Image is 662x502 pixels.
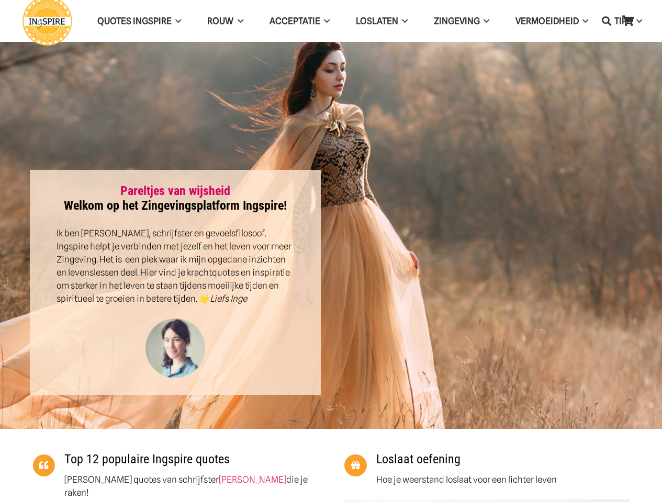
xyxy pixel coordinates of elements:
a: Loslaat oefening [344,454,376,477]
span: Loslaten Menu [398,8,408,34]
p: Hoe je weerstand loslaat voor een lichter leven [376,473,557,486]
span: TIPS Menu [632,8,642,34]
a: Zoeken [596,8,617,34]
span: QUOTES INGSPIRE Menu [172,8,181,34]
a: QUOTES INGSPIREQUOTES INGSPIRE Menu [84,8,194,35]
a: LoslatenLoslaten Menu [343,8,421,35]
img: Inge Geertzen - schrijfster Ingspire.nl, markteer en handmassage therapeut [144,318,207,381]
a: ROUWROUW Menu [194,8,256,35]
span: Zingeving Menu [480,8,489,34]
a: TIPSTIPS Menu [601,8,655,35]
span: VERMOEIDHEID Menu [579,8,588,34]
a: VERMOEIDHEIDVERMOEIDHEID Menu [502,8,601,35]
span: Loslaten [356,16,398,26]
span: TIPS [614,16,632,26]
a: Top 12 populaire Ingspire quotes [33,454,65,477]
a: [PERSON_NAME] [219,474,286,485]
p: Ik ben [PERSON_NAME], schrijfster en gevoelsfilosoof. Ingspire helpt je verbinden met jezelf en h... [57,227,295,305]
span: ROUW Menu [233,8,243,34]
span: VERMOEIDHEID [515,16,579,26]
a: Loslaat oefening [376,452,461,466]
span: Acceptatie Menu [320,8,330,34]
a: ZingevingZingeving Menu [421,8,502,35]
span: ROUW [207,16,233,26]
a: Top 12 populaire Ingspire quotes [64,452,230,466]
span: QUOTES INGSPIRE [97,16,172,26]
p: [PERSON_NAME] quotes van schrijfster die je raken! [64,473,318,499]
a: AcceptatieAcceptatie Menu [256,8,343,35]
a: Pareltjes van wijsheid [120,184,230,198]
span: Zingeving [434,16,480,26]
span: Acceptatie [270,16,320,26]
em: Liefs Inge [210,293,247,304]
strong: Welkom op het Zingevingsplatform Ingspire! [64,184,287,213]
